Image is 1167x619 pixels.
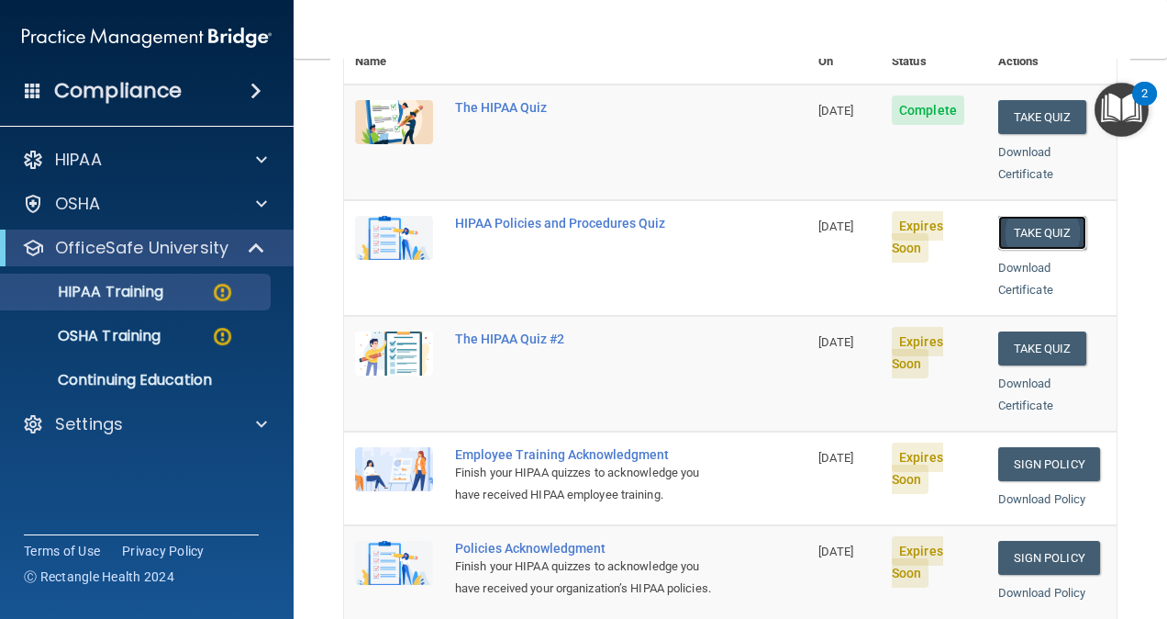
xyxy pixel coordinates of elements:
p: OSHA Training [12,327,161,345]
p: OSHA [55,193,101,215]
div: Employee Training Acknowledgment [455,447,716,462]
h4: Compliance [54,78,182,104]
p: OfficeSafe University [55,237,228,259]
div: 2 [1141,94,1148,118]
span: Expires Soon [892,211,943,263]
button: Take Quiz [998,332,1086,366]
a: Sign Policy [998,541,1100,575]
span: [DATE] [818,219,853,233]
div: Finish your HIPAA quizzes to acknowledge you have received HIPAA employee training. [455,462,716,506]
span: [DATE] [818,545,853,558]
span: Complete [892,96,964,125]
span: [DATE] [818,104,853,118]
span: [DATE] [818,451,853,465]
a: Download Certificate [998,261,1053,297]
img: warning-circle.0cc9ac19.png [211,325,234,348]
a: Download Policy [998,586,1086,600]
span: Expires Soon [892,536,943,588]
span: Expires Soon [892,443,943,494]
a: Terms of Use [24,542,100,560]
span: [DATE] [818,335,853,349]
p: HIPAA [55,149,102,171]
button: Take Quiz [998,100,1086,134]
p: HIPAA Training [12,283,163,301]
button: Take Quiz [998,216,1086,250]
span: Expires Soon [892,327,943,378]
span: Ⓒ Rectangle Health 2024 [24,568,174,586]
div: The HIPAA Quiz #2 [455,332,716,346]
div: The HIPAA Quiz [455,100,716,115]
iframe: Drift Widget Chat Controller [1075,492,1145,562]
div: Policies Acknowledgment [455,541,716,556]
p: Settings [55,413,123,435]
a: Download Certificate [998,145,1053,181]
a: HIPAA [22,149,267,171]
img: warning-circle.0cc9ac19.png [211,281,234,304]
a: Privacy Policy [122,542,205,560]
div: Finish your HIPAA quizzes to acknowledge you have received your organization’s HIPAA policies. [455,556,716,600]
a: Download Certificate [998,377,1053,412]
a: OfficeSafe University [22,237,266,259]
p: Continuing Education [12,371,262,389]
a: Settings [22,413,267,435]
button: Open Resource Center, 2 new notifications [1095,83,1149,137]
a: Download Policy [998,492,1086,506]
a: Sign Policy [998,447,1100,481]
img: PMB logo [22,19,272,56]
a: OSHA [22,193,267,215]
div: HIPAA Policies and Procedures Quiz [455,216,716,231]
